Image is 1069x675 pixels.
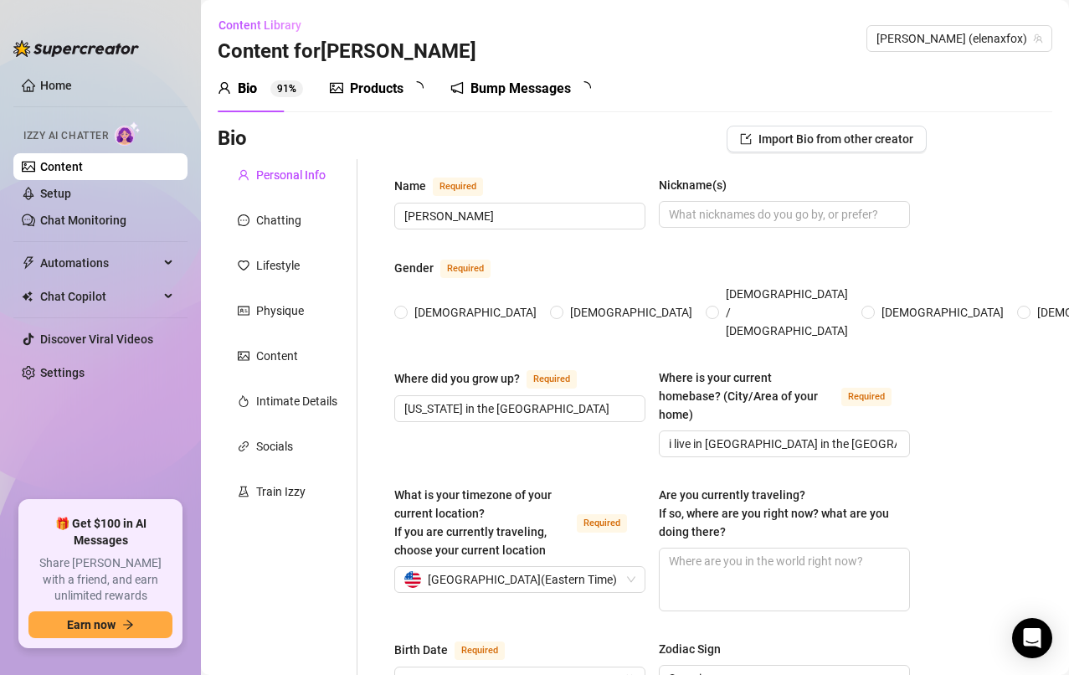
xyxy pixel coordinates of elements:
[28,555,172,605] span: Share [PERSON_NAME] with a friend, and earn unlimited rewards
[22,291,33,302] img: Chat Copilot
[394,176,501,196] label: Name
[40,366,85,379] a: Settings
[578,81,591,95] span: loading
[28,611,172,638] button: Earn nowarrow-right
[450,81,464,95] span: notification
[23,128,108,144] span: Izzy AI Chatter
[238,486,249,497] span: experiment
[563,303,699,322] span: [DEMOGRAPHIC_DATA]
[40,332,153,346] a: Discover Viral Videos
[719,285,855,340] span: [DEMOGRAPHIC_DATA] / [DEMOGRAPHIC_DATA]
[394,258,509,278] label: Gender
[115,121,141,146] img: AI Chatter
[428,567,617,592] span: [GEOGRAPHIC_DATA] ( Eastern Time )
[394,259,434,277] div: Gender
[659,368,910,424] label: Where is your current homebase? (City/Area of your home)
[238,305,249,317] span: idcard
[1033,33,1043,44] span: team
[67,618,116,631] span: Earn now
[758,132,913,146] span: Import Bio from other creator
[440,260,491,278] span: Required
[270,80,303,97] sup: 91%
[256,301,304,320] div: Physique
[22,256,35,270] span: thunderbolt
[238,260,249,271] span: heart
[238,350,249,362] span: picture
[256,392,337,410] div: Intimate Details
[841,388,892,406] span: Required
[218,12,315,39] button: Content Library
[40,79,72,92] a: Home
[218,81,231,95] span: user
[394,368,595,389] label: Where did you grow up?
[527,370,577,389] span: Required
[669,205,897,224] input: Nickname(s)
[13,40,139,57] img: logo-BBDzfeDw.svg
[577,514,627,533] span: Required
[659,640,721,658] div: Zodiac Sign
[470,79,571,99] div: Bump Messages
[876,26,1042,51] span: Elena (elenaxfox)
[433,178,483,196] span: Required
[218,126,247,152] h3: Bio
[669,435,897,453] input: Where is your current homebase? (City/Area of your home)
[40,283,159,310] span: Chat Copilot
[218,18,301,32] span: Content Library
[659,176,738,194] label: Nickname(s)
[394,488,552,557] span: What is your timezone of your current location? If you are currently traveling, choose your curre...
[659,176,727,194] div: Nickname(s)
[256,437,293,456] div: Socials
[740,133,752,145] span: import
[330,81,343,95] span: picture
[404,207,632,225] input: Name
[350,79,403,99] div: Products
[40,250,159,276] span: Automations
[256,482,306,501] div: Train Izzy
[256,347,298,365] div: Content
[404,399,632,418] input: Where did you grow up?
[659,640,732,658] label: Zodiac Sign
[455,642,505,660] span: Required
[410,81,424,95] span: loading
[394,640,523,660] label: Birth Date
[659,368,835,424] div: Where is your current homebase? (City/Area of your home)
[659,488,889,538] span: Are you currently traveling? If so, where are you right now? what are you doing there?
[1012,618,1052,658] div: Open Intercom Messenger
[40,214,126,227] a: Chat Monitoring
[404,571,421,588] img: us
[238,441,249,452] span: link
[408,303,543,322] span: [DEMOGRAPHIC_DATA]
[238,169,249,181] span: user
[727,126,927,152] button: Import Bio from other creator
[40,187,71,200] a: Setup
[256,256,300,275] div: Lifestyle
[40,160,83,173] a: Content
[394,641,448,659] div: Birth Date
[238,214,249,226] span: message
[218,39,476,65] h3: Content for [PERSON_NAME]
[238,79,257,99] div: Bio
[256,166,326,184] div: Personal Info
[238,395,249,407] span: fire
[394,177,426,195] div: Name
[28,516,172,549] span: 🎁 Get $100 in AI Messages
[394,369,520,388] div: Where did you grow up?
[875,303,1010,322] span: [DEMOGRAPHIC_DATA]
[122,619,134,631] span: arrow-right
[256,211,301,229] div: Chatting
